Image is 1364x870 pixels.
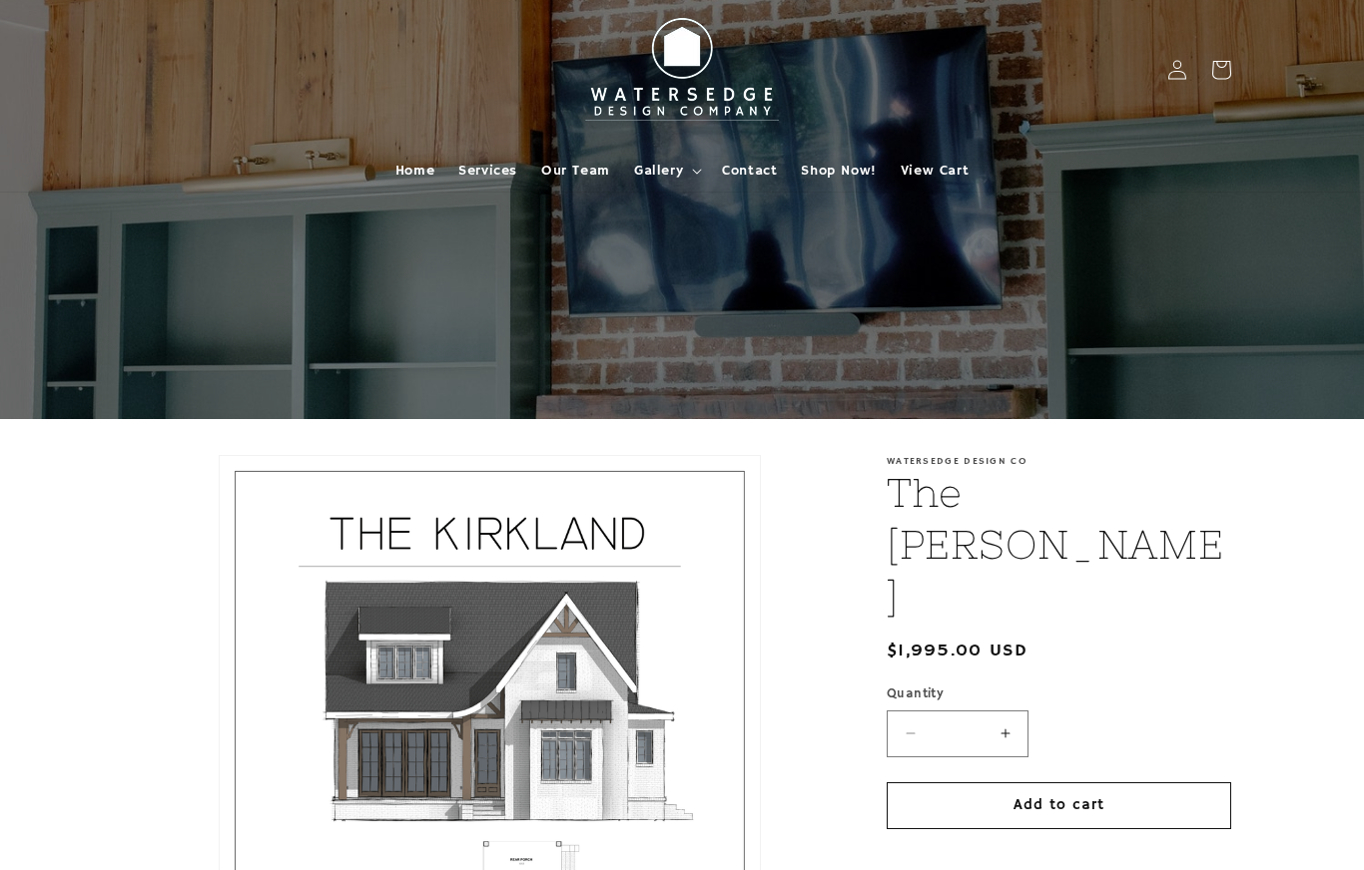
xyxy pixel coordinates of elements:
[572,8,792,132] img: Watersedge Design Co
[622,150,710,192] summary: Gallery
[789,150,888,192] a: Shop Now!
[901,162,969,180] span: View Cart
[529,150,622,192] a: Our Team
[634,162,683,180] span: Gallery
[395,162,434,180] span: Home
[887,455,1231,467] p: Watersedge Design Co
[541,162,610,180] span: Our Team
[458,162,517,180] span: Services
[887,467,1231,623] h1: The [PERSON_NAME]
[446,150,529,192] a: Services
[710,150,789,192] a: Contact
[722,162,777,180] span: Contact
[383,150,446,192] a: Home
[887,782,1231,829] button: Add to cart
[889,150,981,192] a: View Cart
[887,638,1027,664] span: $1,995.00 USD
[801,162,876,180] span: Shop Now!
[887,684,1231,704] label: Quantity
